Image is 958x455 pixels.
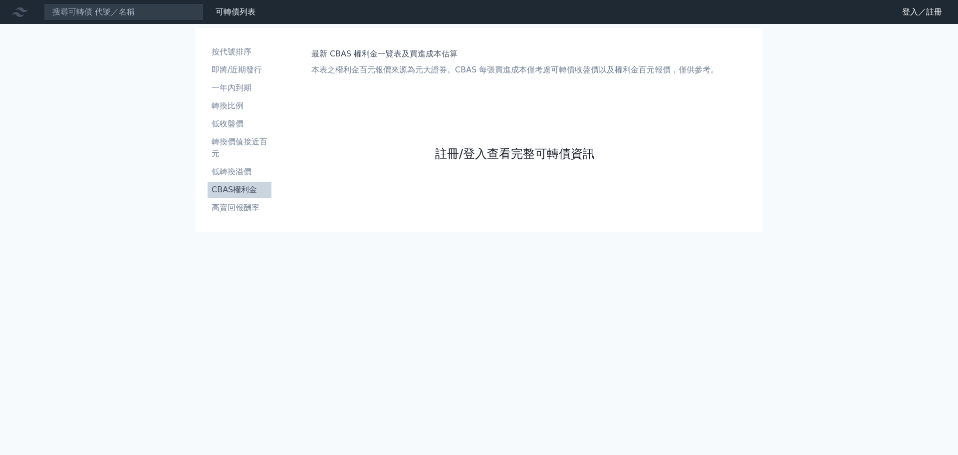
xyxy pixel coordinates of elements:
h1: 最新 CBAS 權利金一覽表及買進成本估算 [311,48,718,60]
a: 可轉債列表 [216,7,255,16]
p: 本表之權利金百元報價來源為元大證券。CBAS 每張買進成本僅考慮可轉債收盤價以及權利金百元報價，僅供參考。 [311,64,718,76]
li: 按代號排序 [208,46,271,58]
li: 轉換比例 [208,100,271,112]
a: 按代號排序 [208,44,271,60]
li: CBAS權利金 [208,184,271,196]
li: 高賣回報酬率 [208,202,271,214]
a: 低收盤價 [208,116,271,132]
li: 低轉換溢價 [208,166,271,178]
a: CBAS權利金 [208,182,271,198]
a: 低轉換溢價 [208,164,271,180]
li: 低收盤價 [208,118,271,130]
a: 高賣回報酬率 [208,200,271,216]
a: 一年內到期 [208,80,271,96]
a: 轉換價值接近百元 [208,134,271,162]
input: 搜尋可轉債 代號／名稱 [44,3,204,20]
li: 即將/近期發行 [208,64,271,76]
a: 登入／註冊 [894,4,950,20]
li: 轉換價值接近百元 [208,136,271,160]
a: 轉換比例 [208,98,271,114]
li: 一年內到期 [208,82,271,94]
a: 註冊/登入查看完整可轉債資訊 [435,146,595,162]
a: 即將/近期發行 [208,62,271,78]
